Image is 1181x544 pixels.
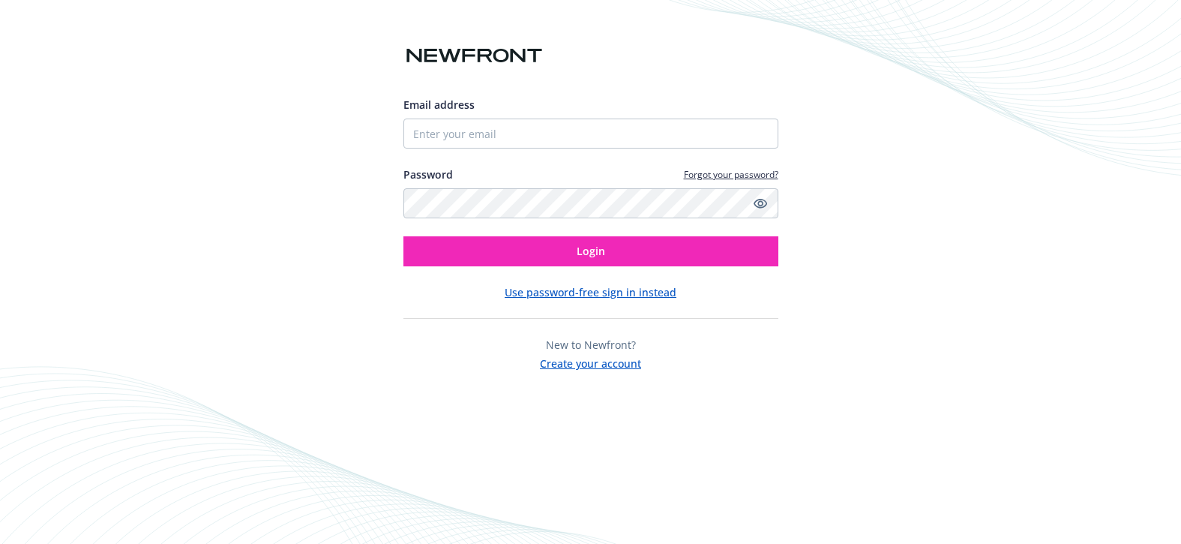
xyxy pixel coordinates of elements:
button: Create your account [540,353,641,371]
a: Show password [751,194,769,212]
input: Enter your email [403,119,778,149]
a: Forgot your password? [684,168,778,181]
img: Newfront logo [403,43,545,69]
span: Email address [403,98,475,112]
span: Login [577,244,605,258]
button: Login [403,236,778,266]
input: Enter your password [403,188,778,218]
button: Use password-free sign in instead [505,284,676,300]
span: New to Newfront? [546,338,636,352]
label: Password [403,167,453,182]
